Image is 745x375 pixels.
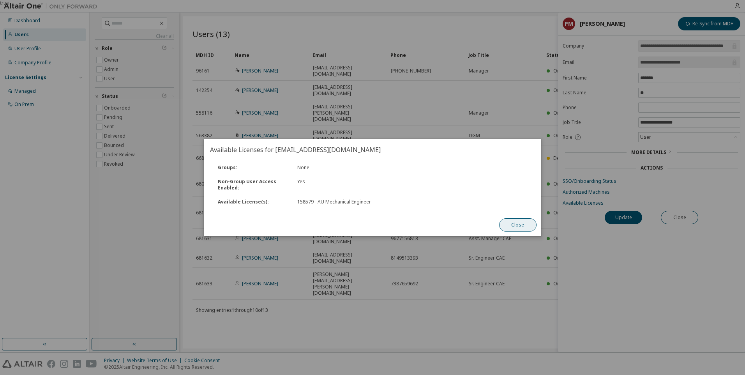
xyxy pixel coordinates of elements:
[213,165,293,171] div: Groups :
[293,179,413,191] div: Yes
[293,165,413,171] div: None
[499,218,537,232] button: Close
[213,179,293,191] div: Non-Group User Access Enabled :
[298,199,408,205] div: 158579 - AU Mechanical Engineer
[213,199,293,205] div: Available License(s) :
[204,139,541,161] h2: Available Licenses for [EMAIL_ADDRESS][DOMAIN_NAME]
